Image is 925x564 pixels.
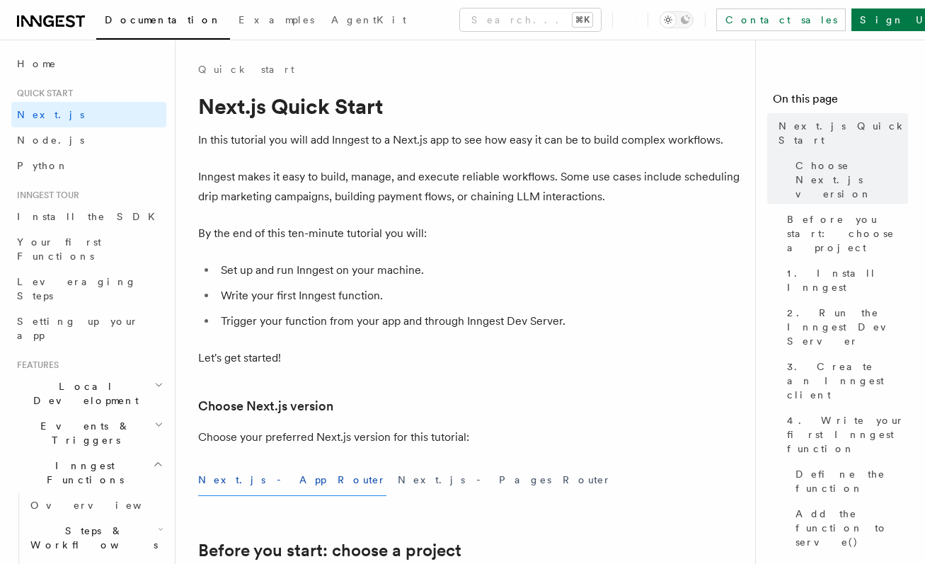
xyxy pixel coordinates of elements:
span: Leveraging Steps [17,276,137,301]
p: By the end of this ten-minute tutorial you will: [198,224,744,243]
button: Inngest Functions [11,453,166,493]
span: 2. Run the Inngest Dev Server [787,306,908,348]
a: 2. Run the Inngest Dev Server [781,300,908,354]
a: Your first Functions [11,229,166,269]
a: Before you start: choose a project [198,541,461,560]
a: Define the function [790,461,908,501]
a: Before you start: choose a project [781,207,908,260]
a: Add the function to serve() [790,501,908,555]
button: Next.js - App Router [198,464,386,496]
a: 3. Create an Inngest client [781,354,908,408]
p: Inngest makes it easy to build, manage, and execute reliable workflows. Some use cases include sc... [198,167,744,207]
span: Your first Functions [17,236,101,262]
li: Set up and run Inngest on your machine. [217,260,744,280]
span: 1. Install Inngest [787,266,908,294]
span: Home [17,57,57,71]
span: Python [17,160,69,171]
a: Contact sales [716,8,846,31]
a: Next.js [11,102,166,127]
button: Search...⌘K [460,8,601,31]
a: Examples [230,4,323,38]
h4: On this page [773,91,908,113]
span: Features [11,359,59,371]
span: Define the function [795,467,908,495]
span: Examples [239,14,314,25]
a: 4. Write your first Inngest function [781,408,908,461]
span: Add the function to serve() [795,507,908,549]
span: 3. Create an Inngest client [787,359,908,402]
span: Next.js [17,109,84,120]
a: AgentKit [323,4,415,38]
a: Overview [25,493,166,518]
span: Node.js [17,134,84,146]
span: 4. Write your first Inngest function [787,413,908,456]
button: Next.js - Pages Router [398,464,611,496]
span: Documentation [105,14,222,25]
a: Choose Next.js version [790,153,908,207]
li: Write your first Inngest function. [217,286,744,306]
p: Let's get started! [198,348,744,368]
a: Node.js [11,127,166,153]
a: Home [11,51,166,76]
span: Next.js Quick Start [779,119,908,147]
p: Choose your preferred Next.js version for this tutorial: [198,427,744,447]
kbd: ⌘K [573,13,592,27]
button: Steps & Workflows [25,518,166,558]
span: Inngest Functions [11,459,153,487]
span: Choose Next.js version [795,159,908,201]
button: Local Development [11,374,166,413]
a: 1. Install Inngest [781,260,908,300]
a: Leveraging Steps [11,269,166,309]
span: Local Development [11,379,154,408]
button: Events & Triggers [11,413,166,453]
button: Toggle dark mode [660,11,694,28]
span: Quick start [11,88,73,99]
span: Overview [30,500,176,511]
span: Install the SDK [17,211,163,222]
span: Steps & Workflows [25,524,158,552]
span: Setting up your app [17,316,139,341]
span: Events & Triggers [11,419,154,447]
a: Setting up your app [11,309,166,348]
a: Next.js Quick Start [773,113,908,153]
span: AgentKit [331,14,406,25]
a: Install the SDK [11,204,166,229]
a: Documentation [96,4,230,40]
p: In this tutorial you will add Inngest to a Next.js app to see how easy it can be to build complex... [198,130,744,150]
li: Trigger your function from your app and through Inngest Dev Server. [217,311,744,331]
a: Choose Next.js version [198,396,333,416]
a: Python [11,153,166,178]
span: Inngest tour [11,190,79,201]
h1: Next.js Quick Start [198,93,744,119]
a: Quick start [198,62,294,76]
span: Before you start: choose a project [787,212,908,255]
